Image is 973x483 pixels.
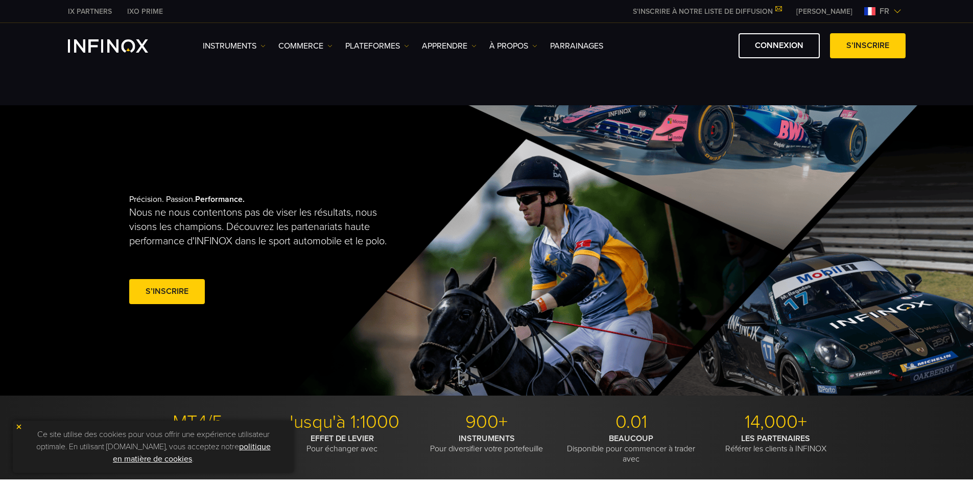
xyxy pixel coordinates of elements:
[489,40,537,52] a: À PROPOS
[875,5,893,17] span: fr
[278,40,333,52] a: COMMERCE
[741,433,810,444] strong: LES PARTENAIRES
[129,411,266,433] p: MT4/5
[129,279,205,304] a: S’inscrire
[739,33,820,58] a: Connexion
[120,6,171,17] a: INFINOX
[129,205,387,248] p: Nous ne nous contentons pas de viser les résultats, nous visons les champions. Découvrez les part...
[274,411,411,433] p: Jusqu'à 1:1000
[274,433,411,454] p: Pour échanger avec
[418,433,555,454] p: Pour diversifier votre portefeuille
[15,423,22,430] img: yellow close icon
[459,433,515,444] strong: INSTRUMENTS
[707,433,844,454] p: Référer les clients à INFINOX
[311,433,374,444] strong: EFFET DE LEVIER
[203,40,266,52] a: INSTRUMENTS
[422,40,477,52] a: APPRENDRE
[195,194,245,204] strong: Performance.
[418,411,555,433] p: 900+
[68,39,172,53] a: INFINOX Logo
[609,433,653,444] strong: BEAUCOUP
[550,40,603,52] a: Parrainages
[563,433,700,464] p: Disponible pour commencer à trader avec
[129,178,451,323] div: Précision. Passion.
[18,426,289,468] p: Ce site utilise des cookies pour vous offrir une expérience utilisateur optimale. En utilisant [D...
[345,40,409,52] a: PLATEFORMES
[789,6,860,17] a: INFINOX MENU
[563,411,700,433] p: 0.01
[625,7,789,16] a: S'INSCRIRE À NOTRE LISTE DE DIFFUSION
[830,33,906,58] a: S’inscrire
[707,411,844,433] p: 14,000+
[60,6,120,17] a: INFINOX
